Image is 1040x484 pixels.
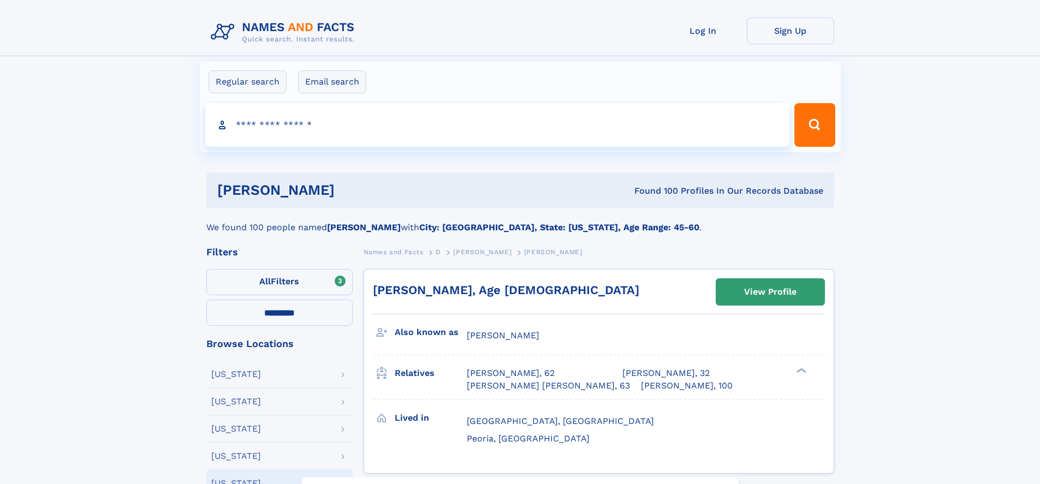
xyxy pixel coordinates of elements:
[794,103,835,147] button: Search Button
[436,245,441,259] a: D
[211,425,261,433] div: [US_STATE]
[395,409,467,427] h3: Lived in
[206,339,353,349] div: Browse Locations
[395,364,467,383] h3: Relatives
[373,283,639,297] a: [PERSON_NAME], Age [DEMOGRAPHIC_DATA]
[484,185,823,197] div: Found 100 Profiles In Our Records Database
[259,276,271,286] span: All
[209,70,287,93] label: Regular search
[206,247,353,257] div: Filters
[453,245,512,259] a: [PERSON_NAME]
[622,367,710,379] a: [PERSON_NAME], 32
[206,269,353,295] label: Filters
[641,380,733,392] a: [PERSON_NAME], 100
[467,380,630,392] a: [PERSON_NAME] [PERSON_NAME], 63
[206,17,364,47] img: Logo Names and Facts
[419,222,699,232] b: City: [GEOGRAPHIC_DATA], State: [US_STATE], Age Range: 45-60
[467,433,590,444] span: Peoria, [GEOGRAPHIC_DATA]
[453,248,512,256] span: [PERSON_NAME]
[467,330,539,340] span: [PERSON_NAME]
[211,370,261,379] div: [US_STATE]
[436,248,441,256] span: D
[747,17,834,44] a: Sign Up
[744,279,797,304] div: View Profile
[794,367,807,374] div: ❯
[298,70,366,93] label: Email search
[524,248,583,256] span: [PERSON_NAME]
[211,452,261,461] div: [US_STATE]
[467,367,555,379] a: [PERSON_NAME], 62
[211,397,261,406] div: [US_STATE]
[217,183,485,197] h1: [PERSON_NAME]
[467,416,654,426] span: [GEOGRAPHIC_DATA], [GEOGRAPHIC_DATA]
[395,323,467,342] h3: Also known as
[364,245,424,259] a: Names and Facts
[205,103,790,147] input: search input
[327,222,401,232] b: [PERSON_NAME]
[206,208,834,234] div: We found 100 people named with .
[716,279,824,305] a: View Profile
[659,17,747,44] a: Log In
